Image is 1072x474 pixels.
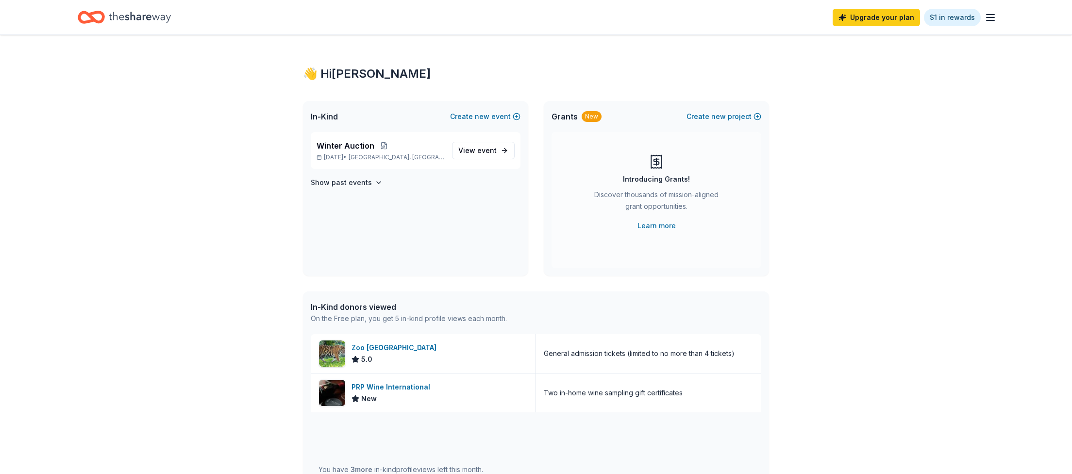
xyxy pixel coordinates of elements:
[352,381,434,393] div: PRP Wine International
[475,111,489,122] span: new
[458,145,497,156] span: View
[552,111,578,122] span: Grants
[311,313,507,324] div: On the Free plan, you get 5 in-kind profile views each month.
[361,354,372,365] span: 5.0
[317,140,374,152] span: Winter Auction
[78,6,171,29] a: Home
[303,66,769,82] div: 👋 Hi [PERSON_NAME]
[317,153,444,161] p: [DATE] •
[311,111,338,122] span: In-Kind
[544,387,683,399] div: Two in-home wine sampling gift certificates
[351,465,372,474] span: 3 more
[352,342,440,354] div: Zoo [GEOGRAPHIC_DATA]
[637,220,676,232] a: Learn more
[711,111,726,122] span: new
[450,111,520,122] button: Createnewevent
[590,189,722,216] div: Discover thousands of mission-aligned grant opportunities.
[319,380,345,406] img: Image for PRP Wine International
[833,9,920,26] a: Upgrade your plan
[311,177,383,188] button: Show past events
[582,111,602,122] div: New
[311,177,372,188] h4: Show past events
[623,173,690,185] div: Introducing Grants!
[452,142,515,159] a: View event
[924,9,981,26] a: $1 in rewards
[687,111,761,122] button: Createnewproject
[349,153,444,161] span: [GEOGRAPHIC_DATA], [GEOGRAPHIC_DATA]
[311,301,507,313] div: In-Kind donors viewed
[361,393,377,405] span: New
[544,348,735,359] div: General admission tickets (limited to no more than 4 tickets)
[319,340,345,367] img: Image for Zoo Miami
[477,146,497,154] span: event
